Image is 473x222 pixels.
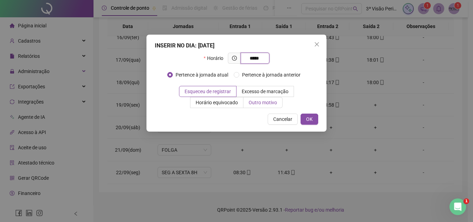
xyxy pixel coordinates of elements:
[311,39,322,50] button: Close
[204,53,227,64] label: Horário
[301,114,318,125] button: OK
[239,71,303,79] span: Pertence à jornada anterior
[314,42,320,47] span: close
[232,56,237,61] span: clock-circle
[306,115,313,123] span: OK
[196,100,238,105] span: Horário equivocado
[173,71,231,79] span: Pertence à jornada atual
[249,100,277,105] span: Outro motivo
[242,89,288,94] span: Excesso de marcação
[273,115,292,123] span: Cancelar
[185,89,231,94] span: Esqueceu de registrar
[449,198,466,215] iframe: Intercom live chat
[268,114,298,125] button: Cancelar
[155,42,318,50] div: INSERIR NO DIA : [DATE]
[464,198,469,204] span: 1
